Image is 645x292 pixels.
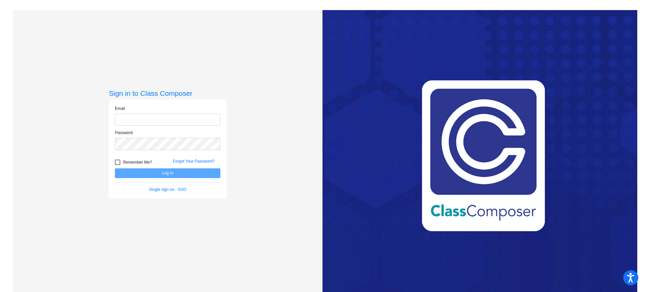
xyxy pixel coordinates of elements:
[173,159,215,164] a: Forgot Your Password?
[115,168,220,178] button: Log In
[123,158,152,166] span: Remember Me?
[109,89,226,97] h3: Sign in to Class Composer
[115,130,133,136] label: Password
[149,187,186,192] a: Single sign on - SSO
[115,106,125,112] label: Email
